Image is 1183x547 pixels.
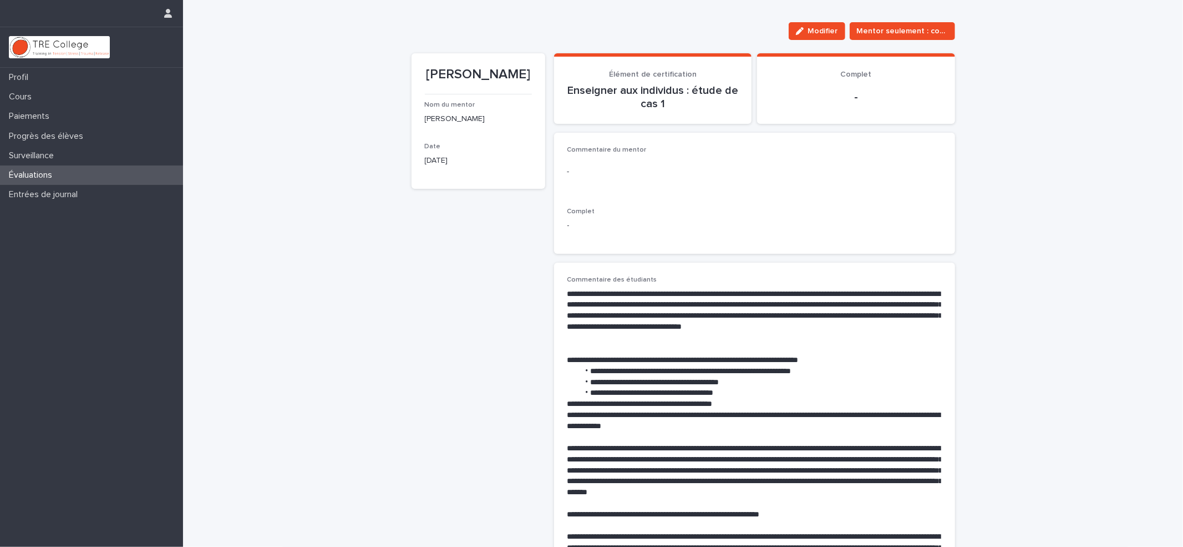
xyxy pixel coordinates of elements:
[9,36,110,58] img: L01RLPSrRaOWR30Oqb5K
[9,190,78,199] font: Entrées de journal
[9,132,83,140] font: Progrès des élèves
[789,22,845,40] button: Modifier
[854,92,858,103] font: -
[850,22,955,40] button: Mentor seulement : commentaire
[840,71,871,78] font: Complet
[425,157,448,164] font: [DATE]
[9,112,49,121] font: Paiements
[609,71,697,78] font: Élément de certification
[857,27,979,35] font: Mentor seulement : commentaire
[9,151,54,160] font: Surveillance
[567,277,657,283] font: Commentaire des étudiants
[425,115,485,123] font: [PERSON_NAME]
[567,85,741,109] font: Enseigner aux individus : étude de cas 1
[567,168,570,175] font: -
[425,102,475,108] font: Nom du mentor
[425,143,441,150] font: Date
[808,27,838,35] font: Modifier
[567,208,595,215] font: Complet
[9,73,28,82] font: Profil
[9,92,32,101] font: Cours
[9,170,52,179] font: Évaluations
[567,222,570,229] font: -
[426,68,530,81] font: [PERSON_NAME]
[567,147,647,153] font: Commentaire du mentor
